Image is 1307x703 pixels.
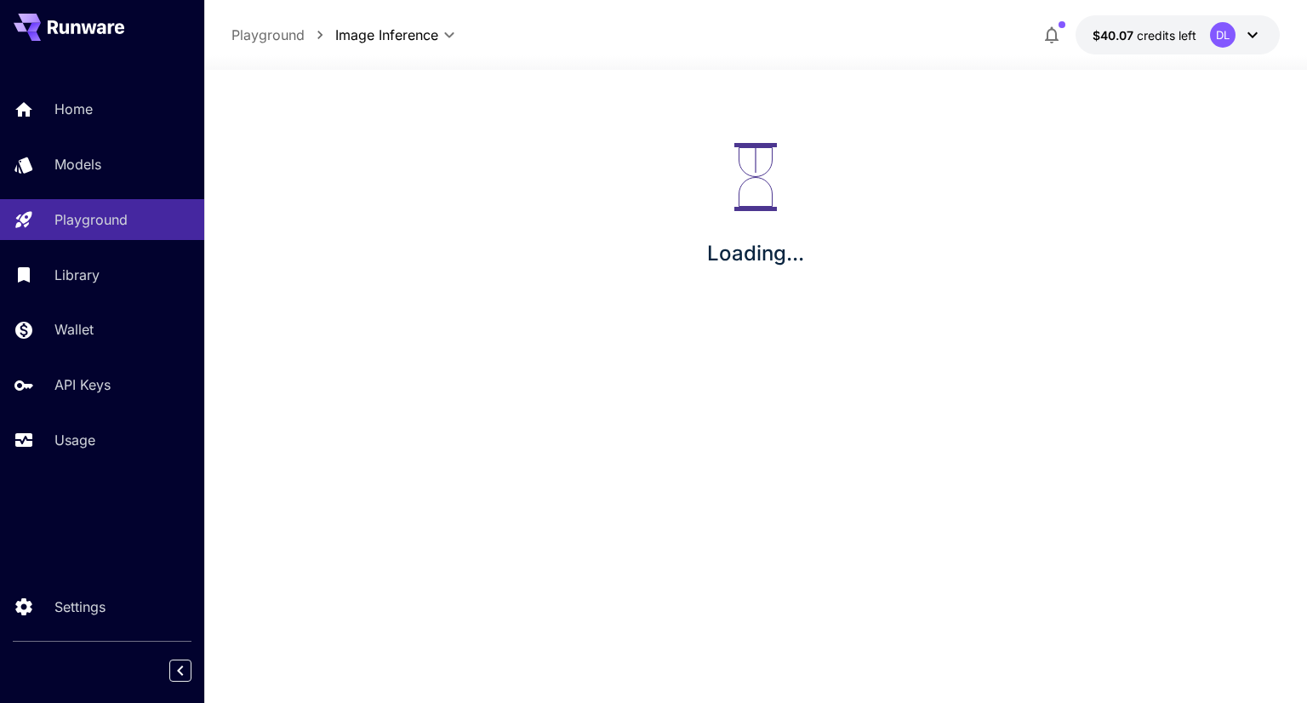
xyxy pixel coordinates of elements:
[54,209,128,230] p: Playground
[54,597,106,617] p: Settings
[169,660,191,682] button: Collapse sidebar
[182,655,204,686] div: Collapse sidebar
[1093,28,1137,43] span: $40.07
[231,25,335,45] nav: breadcrumb
[1210,22,1236,48] div: DL
[707,238,804,269] p: Loading...
[54,430,95,450] p: Usage
[54,154,101,174] p: Models
[54,319,94,340] p: Wallet
[1093,26,1196,44] div: $40.07074
[335,25,438,45] span: Image Inference
[1137,28,1196,43] span: credits left
[54,374,111,395] p: API Keys
[54,99,93,119] p: Home
[1076,15,1280,54] button: $40.07074DL
[231,25,305,45] a: Playground
[54,265,100,285] p: Library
